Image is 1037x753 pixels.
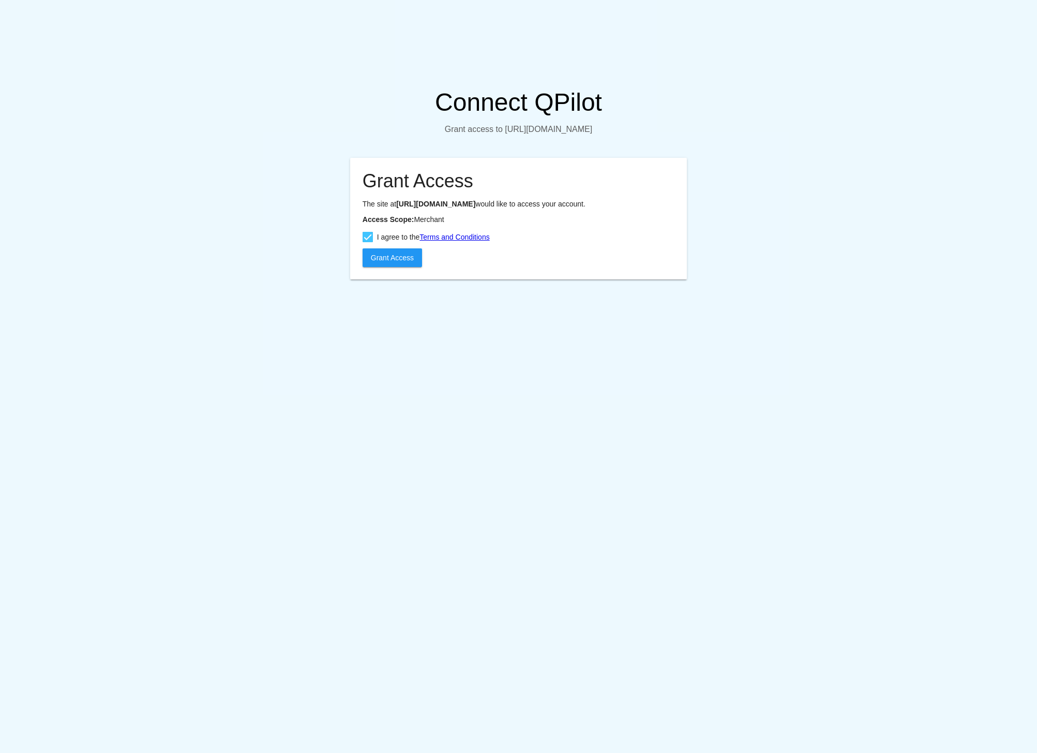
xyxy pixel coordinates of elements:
p: Grant access to [URL][DOMAIN_NAME] [350,125,687,134]
button: Grant Access [363,248,422,267]
p: The site at would like to access your account. [363,200,674,208]
p: Merchant [363,215,674,224]
strong: [URL][DOMAIN_NAME] [396,200,475,208]
span: I agree to the [377,231,490,243]
span: Grant Access [371,254,414,262]
h1: Connect QPilot [350,88,687,116]
strong: Access Scope: [363,215,414,224]
a: Terms and Conditions [419,233,489,241]
h2: Grant Access [363,170,674,192]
